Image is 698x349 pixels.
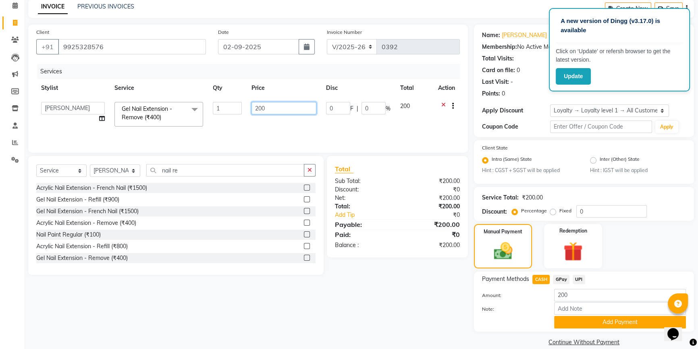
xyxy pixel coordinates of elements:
[397,220,466,229] div: ₹200.00
[553,275,569,284] span: GPay
[329,177,397,185] div: Sub Total:
[329,211,409,219] a: Add Tip
[600,156,640,165] label: Inter (Other) State
[397,230,466,239] div: ₹0
[397,185,466,194] div: ₹0
[36,184,147,192] div: Acrylic Nail Extension - French Nail (₹1500)
[329,230,397,239] div: Paid:
[397,202,466,211] div: ₹200.00
[502,31,547,39] a: [PERSON_NAME]
[554,289,686,301] input: Amount
[433,79,460,97] th: Action
[36,29,49,36] label: Client
[208,79,247,97] th: Qty
[511,78,513,86] div: -
[484,228,522,235] label: Manual Payment
[476,338,692,347] a: Continue Without Payment
[335,165,353,173] span: Total
[397,241,466,249] div: ₹200.00
[321,79,395,97] th: Disc
[502,89,505,98] div: 0
[350,104,353,113] span: F
[36,207,139,216] div: Gel Nail Extension - French Nail (₹1500)
[482,167,578,174] small: Hint : CGST + SGST will be applied
[161,114,165,121] a: x
[482,275,529,283] span: Payment Methods
[58,39,206,54] input: Search by Name/Mobile/Email/Code
[122,105,172,121] span: Gel Nail Extension - Remove (₹400)
[476,305,548,313] label: Note:
[556,47,683,64] p: Click on ‘Update’ or refersh browser to get the latest version.
[517,66,520,75] div: 0
[482,123,550,131] div: Coupon Code
[482,89,500,98] div: Points:
[559,207,571,214] label: Fixed
[559,227,587,235] label: Redemption
[409,211,466,219] div: ₹0
[482,66,515,75] div: Card on file:
[36,242,128,251] div: Acrylic Nail Extension - Refill (₹800)
[386,104,391,113] span: %
[77,3,134,10] a: PREVIOUS INVOICES
[522,193,543,202] div: ₹200.00
[36,219,136,227] div: Acrylic Nail Extension - Remove (₹400)
[36,231,101,239] div: Nail Paint Regular (₹100)
[476,292,548,299] label: Amount:
[664,317,690,341] iframe: chat widget
[36,39,59,54] button: +91
[482,193,519,202] div: Service Total:
[329,220,397,229] div: Payable:
[327,29,362,36] label: Invoice Number
[329,202,397,211] div: Total:
[532,275,550,284] span: CASH
[488,240,518,262] img: _cash.svg
[573,275,585,284] span: UPI
[357,104,358,113] span: |
[395,79,433,97] th: Total
[554,302,686,315] input: Add Note
[329,241,397,249] div: Balance :
[492,156,532,165] label: Intra (Same) State
[554,316,686,328] button: Add Payment
[482,78,509,86] div: Last Visit:
[590,167,686,174] small: Hint : IGST will be applied
[247,79,321,97] th: Price
[482,43,517,51] div: Membership:
[482,43,686,51] div: No Active Membership
[550,120,652,133] input: Enter Offer / Coupon Code
[36,79,110,97] th: Stylist
[36,254,128,262] div: Gel Nail Extension - Remove (₹400)
[561,17,678,35] p: A new version of Dingg (v3.17.0) is available
[605,2,651,15] button: Create New
[557,239,589,264] img: _gift.svg
[36,195,119,204] div: Gel Nail Extension - Refill (₹900)
[654,2,683,15] button: Save
[218,29,229,36] label: Date
[482,144,508,152] label: Client State
[482,54,514,63] div: Total Visits:
[655,121,678,133] button: Apply
[482,31,500,39] div: Name:
[556,68,591,85] button: Update
[521,207,547,214] label: Percentage
[397,177,466,185] div: ₹200.00
[400,102,410,110] span: 200
[482,106,550,115] div: Apply Discount
[482,208,507,216] div: Discount:
[146,164,304,177] input: Search or Scan
[397,194,466,202] div: ₹200.00
[110,79,208,97] th: Service
[37,64,466,79] div: Services
[329,185,397,194] div: Discount:
[329,194,397,202] div: Net:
